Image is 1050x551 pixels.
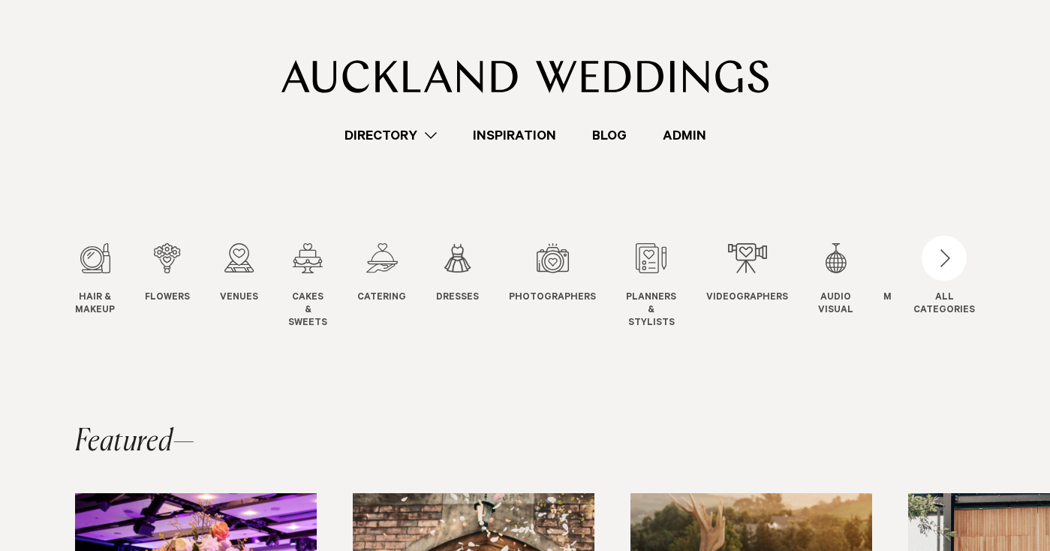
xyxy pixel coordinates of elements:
span: Photographers [509,292,596,305]
span: Dresses [436,292,479,305]
a: Venues [220,243,258,305]
a: Blog [574,125,645,146]
swiper-slide: 7 / 12 [509,243,626,330]
a: Flowers [145,243,190,305]
swiper-slide: 5 / 12 [357,243,436,330]
h2: Featured [75,427,195,457]
span: Planners & Stylists [626,292,676,330]
span: Catering [357,292,406,305]
a: Cakes & Sweets [288,243,327,330]
a: Marquee Hire [883,243,931,318]
span: Flowers [145,292,190,305]
span: Videographers [706,292,788,305]
span: Marquee Hire [883,292,931,318]
a: Admin [645,125,724,146]
swiper-slide: 2 / 12 [145,243,220,330]
span: Cakes & Sweets [288,292,327,330]
swiper-slide: 3 / 12 [220,243,288,330]
a: Directory [326,125,455,146]
a: Dresses [436,243,479,305]
div: ALL CATEGORIES [913,292,975,318]
swiper-slide: 9 / 12 [706,243,818,330]
img: Auckland Weddings Logo [281,60,769,93]
swiper-slide: 10 / 12 [818,243,883,330]
a: Photographers [509,243,596,305]
swiper-slide: 1 / 12 [75,243,145,330]
button: ALLCATEGORIES [913,243,975,314]
span: Audio Visual [818,292,853,318]
a: Catering [357,243,406,305]
swiper-slide: 11 / 12 [883,243,961,330]
span: Venues [220,292,258,305]
swiper-slide: 6 / 12 [436,243,509,330]
a: Audio Visual [818,243,853,318]
span: Hair & Makeup [75,292,115,318]
swiper-slide: 4 / 12 [288,243,357,330]
a: Hair & Makeup [75,243,115,318]
a: Planners & Stylists [626,243,676,330]
swiper-slide: 8 / 12 [626,243,706,330]
a: Inspiration [455,125,574,146]
a: Videographers [706,243,788,305]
